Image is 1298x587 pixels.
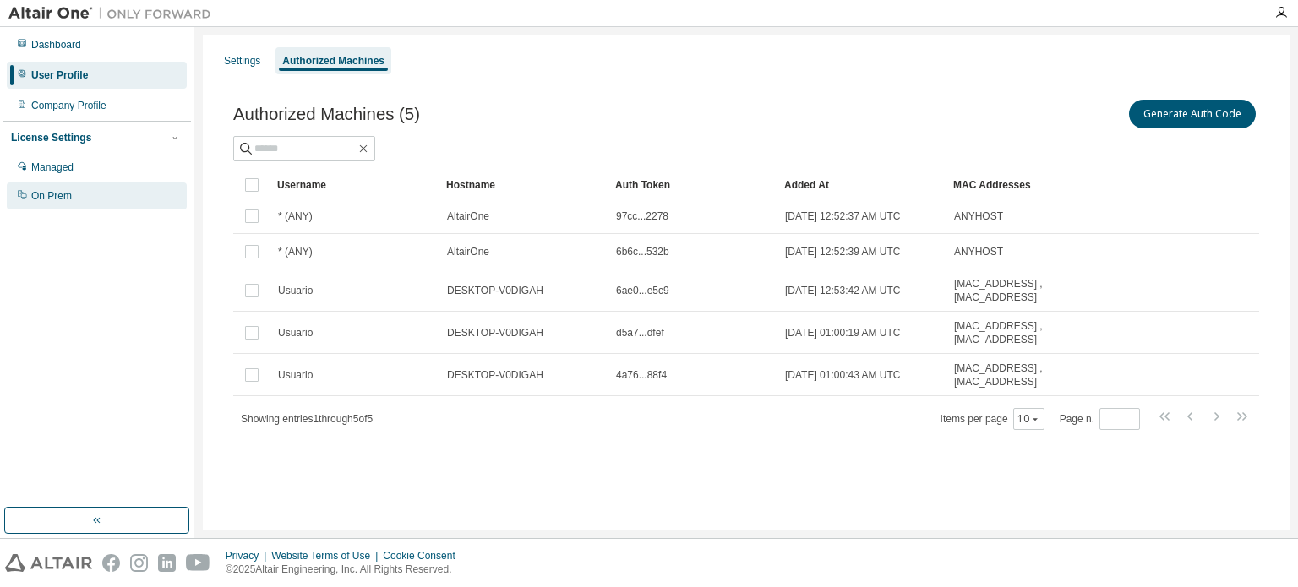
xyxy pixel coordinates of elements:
[954,209,1003,223] span: ANYHOST
[447,368,543,382] span: DESKTOP-V0DIGAH
[102,554,120,572] img: facebook.svg
[278,284,313,297] span: Usuario
[5,554,92,572] img: altair_logo.svg
[616,245,669,258] span: 6b6c...532b
[31,189,72,203] div: On Prem
[785,284,901,297] span: [DATE] 12:53:42 AM UTC
[615,171,771,198] div: Auth Token
[447,245,489,258] span: AltairOne
[941,408,1044,430] span: Items per page
[158,554,176,572] img: linkedin.svg
[954,319,1081,346] span: [MAC_ADDRESS] , [MAC_ADDRESS]
[447,326,543,340] span: DESKTOP-V0DIGAH
[226,549,271,563] div: Privacy
[446,171,602,198] div: Hostname
[278,326,313,340] span: Usuario
[616,284,669,297] span: 6ae0...e5c9
[616,209,668,223] span: 97cc...2278
[447,209,489,223] span: AltairOne
[278,209,313,223] span: * (ANY)
[383,549,465,563] div: Cookie Consent
[616,326,664,340] span: d5a7...dfef
[784,171,940,198] div: Added At
[785,326,901,340] span: [DATE] 01:00:19 AM UTC
[31,38,81,52] div: Dashboard
[785,368,901,382] span: [DATE] 01:00:43 AM UTC
[282,54,384,68] div: Authorized Machines
[186,554,210,572] img: youtube.svg
[785,245,901,258] span: [DATE] 12:52:39 AM UTC
[953,171,1082,198] div: MAC Addresses
[224,54,260,68] div: Settings
[1017,412,1040,426] button: 10
[233,105,420,124] span: Authorized Machines (5)
[31,68,88,82] div: User Profile
[277,171,433,198] div: Username
[447,284,543,297] span: DESKTOP-V0DIGAH
[130,554,148,572] img: instagram.svg
[954,361,1081,389] span: [MAC_ADDRESS] , [MAC_ADDRESS]
[954,277,1081,304] span: [MAC_ADDRESS] , [MAC_ADDRESS]
[8,5,220,22] img: Altair One
[1060,408,1140,430] span: Page n.
[31,160,74,174] div: Managed
[278,245,313,258] span: * (ANY)
[31,99,106,112] div: Company Profile
[954,245,1003,258] span: ANYHOST
[271,549,383,563] div: Website Terms of Use
[1129,100,1256,128] button: Generate Auth Code
[241,413,373,425] span: Showing entries 1 through 5 of 5
[785,209,901,223] span: [DATE] 12:52:37 AM UTC
[278,368,313,382] span: Usuario
[226,563,466,577] p: © 2025 Altair Engineering, Inc. All Rights Reserved.
[616,368,667,382] span: 4a76...88f4
[11,131,91,144] div: License Settings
